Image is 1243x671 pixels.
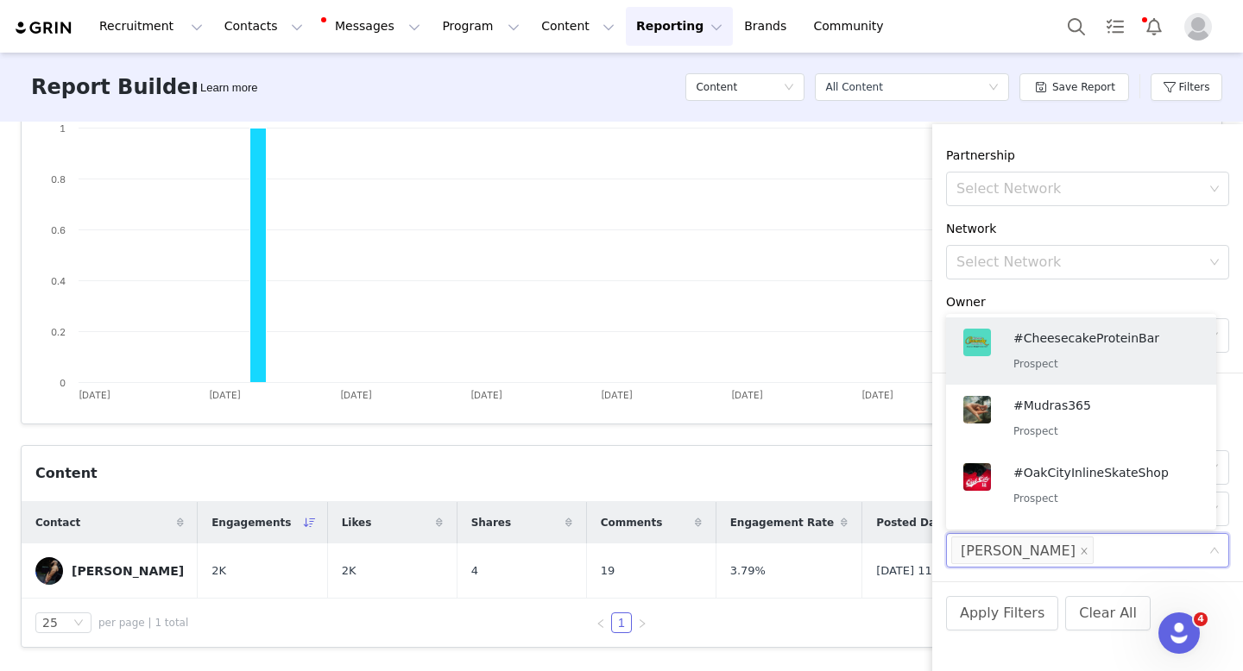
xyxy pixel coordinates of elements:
p: Prospect [1013,489,1182,508]
i: icon: down [73,618,84,630]
i: icon: down [1209,257,1220,269]
li: TTG Johnsons [951,536,1094,564]
h3: Report Builder [31,72,201,103]
text: 0 [60,377,66,389]
span: Engagements [211,515,291,530]
a: 1 [612,613,631,632]
button: Contacts [214,7,313,46]
button: Filters [1151,73,1222,101]
text: [DATE] [79,389,110,401]
div: Select Network [956,180,1203,198]
text: [DATE] [861,389,893,401]
text: 0.4 [51,275,66,287]
span: 2K [211,562,226,580]
a: Community [804,7,902,46]
span: Comments [601,515,663,530]
i: icon: right [637,618,647,629]
i: icon: down [988,82,999,94]
button: Search [1057,7,1095,46]
i: icon: left [596,618,606,629]
span: Engagement Rate [730,515,834,530]
span: per page | 1 total [98,615,188,630]
h5: Content [696,74,737,100]
button: Program [432,7,530,46]
i: icon: check [1196,480,1206,491]
i: icon: close [1080,547,1088,557]
div: Select Network [956,254,1203,271]
img: 411eda81-dfc6-467d-a643-dee1e151a8cf--s.jpg [963,396,991,423]
i: icon: down [1209,184,1220,196]
text: [DATE] [731,389,763,401]
p: #OakCityInlineSkateShop [1013,463,1182,482]
text: 0.2 [51,326,66,338]
span: 3.79% [730,562,766,580]
li: 1 [611,612,632,633]
button: Clear All [1065,596,1151,630]
div: [PERSON_NAME] [961,537,1076,565]
button: Messages [314,7,431,46]
text: 1 [60,122,66,135]
img: 451fd6b4-4cc3-408c-9a72-bc9f47866819--s.jpg [963,463,991,491]
li: Next Page [632,612,653,633]
span: 19 [601,562,615,580]
a: Brands [734,7,802,46]
button: Notifications [1135,7,1173,46]
div: Network [946,220,1229,238]
i: icon: check [1196,346,1206,356]
span: 4 [471,562,478,580]
span: Shares [471,515,511,530]
span: Likes [342,515,372,530]
text: [DATE] [209,389,241,401]
iframe: Intercom live chat [1158,612,1200,654]
p: #CheesecakeProteinBar [1013,329,1182,348]
div: All Content [825,74,882,100]
a: [PERSON_NAME] [35,557,184,585]
p: Prospect [1013,354,1182,373]
span: Posted Date [876,515,948,530]
article: Content [21,445,1222,648]
img: placeholder-profile.jpg [1184,13,1212,41]
text: [DATE] [601,389,633,401]
div: 25 [42,613,58,632]
li: Previous Page [590,612,611,633]
div: [PERSON_NAME] [72,564,184,578]
div: Tooltip anchor [197,79,261,97]
span: 2K [342,562,356,580]
span: [DATE] 11:03 PM [876,562,970,580]
img: feb05c4c-6298-46c2-9244-e4bdf57336f9--s.jpg [963,329,991,356]
button: Apply Filters [946,596,1058,630]
button: Reporting [626,7,733,46]
div: Partnership [946,147,1229,165]
text: [DATE] [470,389,502,401]
div: Content [35,463,98,484]
text: 0.6 [51,224,66,236]
button: Content [531,7,625,46]
i: icon: down [784,82,794,94]
button: Recruitment [89,7,213,46]
p: Prospect [1013,422,1182,441]
img: grin logo [14,20,74,36]
img: 6036a44b-043f-45d7-a52b-f1d4454e8763.jpg [35,557,63,585]
a: Tasks [1096,7,1134,46]
p: #Mudras365 [1013,396,1182,415]
text: [DATE] [340,389,372,401]
span: Contact [35,515,80,530]
div: Owner [946,293,1229,311]
span: 4 [1194,612,1208,626]
text: 0.8 [51,173,66,185]
i: icon: check [1196,413,1206,423]
button: Save Report [1019,73,1129,101]
button: Profile [1174,13,1229,41]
